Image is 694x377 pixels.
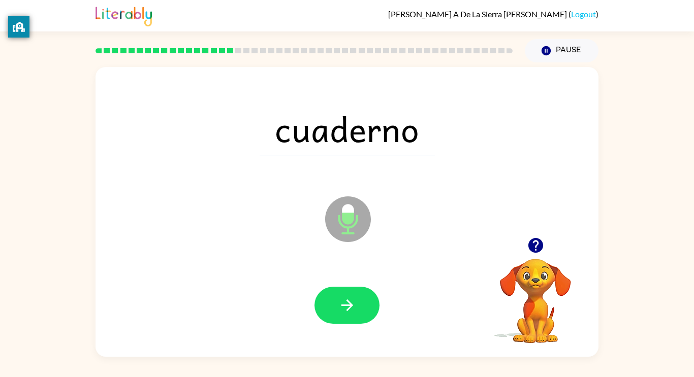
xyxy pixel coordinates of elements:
div: ( ) [388,9,598,19]
button: privacy banner [8,16,29,38]
button: Pause [525,39,598,62]
span: cuaderno [260,102,435,155]
img: Literably [96,4,152,26]
span: [PERSON_NAME] A De La Sierra [PERSON_NAME] [388,9,569,19]
a: Logout [571,9,596,19]
video: Your browser must support playing .mp4 files to use Literably. Please try using another browser. [485,243,586,345]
